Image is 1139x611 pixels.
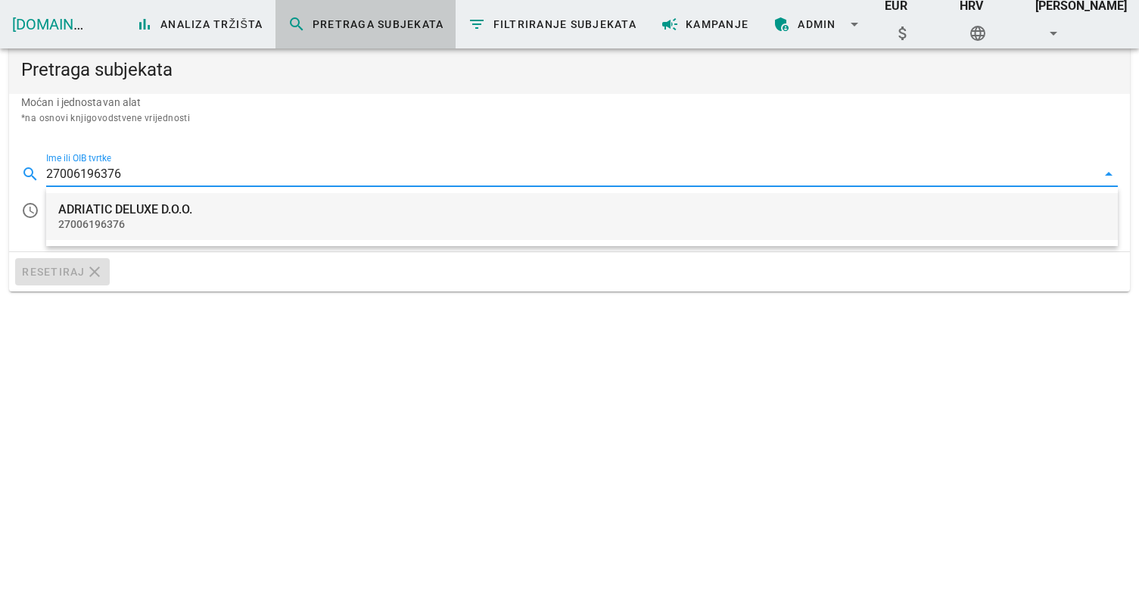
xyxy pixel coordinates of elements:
[661,15,748,33] span: Kampanje
[21,111,1118,126] div: *na osnovi knjigovodstvene vrijednosti
[661,15,679,33] i: campaign
[969,24,987,42] i: language
[894,24,912,42] i: attach_money
[58,202,1106,217] div: ADRIATIC DELUXE D.O.O.
[12,15,126,33] a: [DOMAIN_NAME]
[135,15,263,33] span: Analiza tržišta
[58,218,1106,231] div: 27006196376
[288,15,444,33] span: Pretraga subjekata
[46,153,111,164] label: Ime ili OIB tvrtke
[135,15,154,33] i: bar_chart
[468,15,486,33] i: filter_list
[1044,24,1063,42] i: arrow_drop_down
[1100,165,1118,183] i: arrow_drop_down
[21,165,39,183] i: search
[773,6,873,42] span: ADMIN
[9,94,1130,138] div: Moćan i jednostavan alat
[21,201,39,220] i: access_time
[288,15,306,33] i: search
[46,162,1097,186] input: Počnite upisivati za pretragu
[845,15,864,33] i: arrow_drop_down
[9,45,1130,94] div: Pretraga subjekata
[773,15,791,33] i: admin_panel_settings
[468,15,636,33] span: Filtriranje subjekata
